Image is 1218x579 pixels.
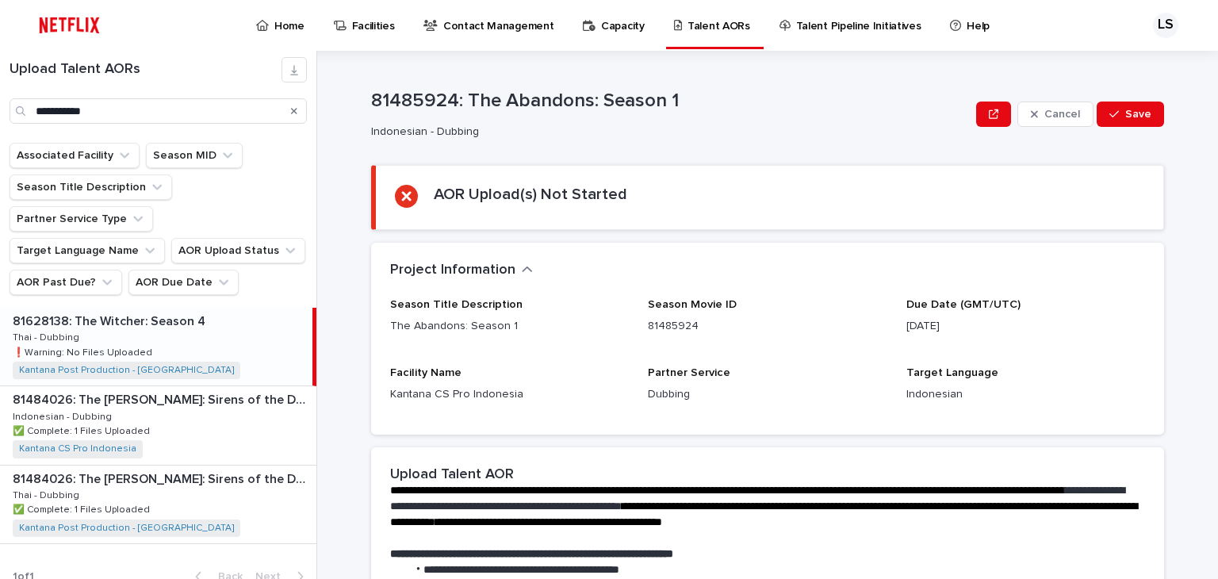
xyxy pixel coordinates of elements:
[906,318,1145,335] p: [DATE]
[390,367,462,378] span: Facility Name
[10,238,165,263] button: Target Language Name
[1097,102,1164,127] button: Save
[10,143,140,168] button: Associated Facility
[19,523,234,534] a: Kantana Post Production - [GEOGRAPHIC_DATA]
[1125,109,1151,120] span: Save
[390,262,515,279] h2: Project Information
[390,318,629,335] p: The Abandons: Season 1
[13,501,153,516] p: ✅ Complete: 1 Files Uploaded
[19,443,136,454] a: Kantana CS Pro Indonesia
[128,270,239,295] button: AOR Due Date
[390,262,533,279] button: Project Information
[13,344,155,359] p: ❗️Warning: No Files Uploaded
[13,311,209,329] p: 81628138: The Witcher: Season 4
[1017,102,1094,127] button: Cancel
[390,386,629,403] p: Kantana CS Pro Indonesia
[648,367,730,378] span: Partner Service
[32,10,107,41] img: ifQbXi3ZQGMSEF7WDB7W
[648,318,887,335] p: 81485924
[13,423,153,437] p: ✅ Complete: 1 Files Uploaded
[906,299,1021,310] span: Due Date (GMT/UTC)
[13,389,313,408] p: 81484026: The [PERSON_NAME]: Sirens of the Deep
[10,206,153,232] button: Partner Service Type
[648,386,887,403] p: Dubbing
[906,367,998,378] span: Target Language
[434,185,627,204] h2: AOR Upload(s) Not Started
[13,487,82,501] p: Thai - Dubbing
[13,408,115,423] p: Indonesian - Dubbing
[371,125,963,139] p: Indonesian - Dubbing
[1044,109,1080,120] span: Cancel
[648,299,737,310] span: Season Movie ID
[1153,13,1178,38] div: LS
[19,365,234,376] a: Kantana Post Production - [GEOGRAPHIC_DATA]
[13,469,313,487] p: 81484026: The [PERSON_NAME]: Sirens of the Deep
[10,98,307,124] input: Search
[371,90,970,113] p: 81485924: The Abandons: Season 1
[906,386,1145,403] p: Indonesian
[171,238,305,263] button: AOR Upload Status
[10,61,282,79] h1: Upload Talent AORs
[390,466,514,484] h2: Upload Talent AOR
[10,174,172,200] button: Season Title Description
[390,299,523,310] span: Season Title Description
[146,143,243,168] button: Season MID
[13,329,82,343] p: Thai - Dubbing
[10,270,122,295] button: AOR Past Due?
